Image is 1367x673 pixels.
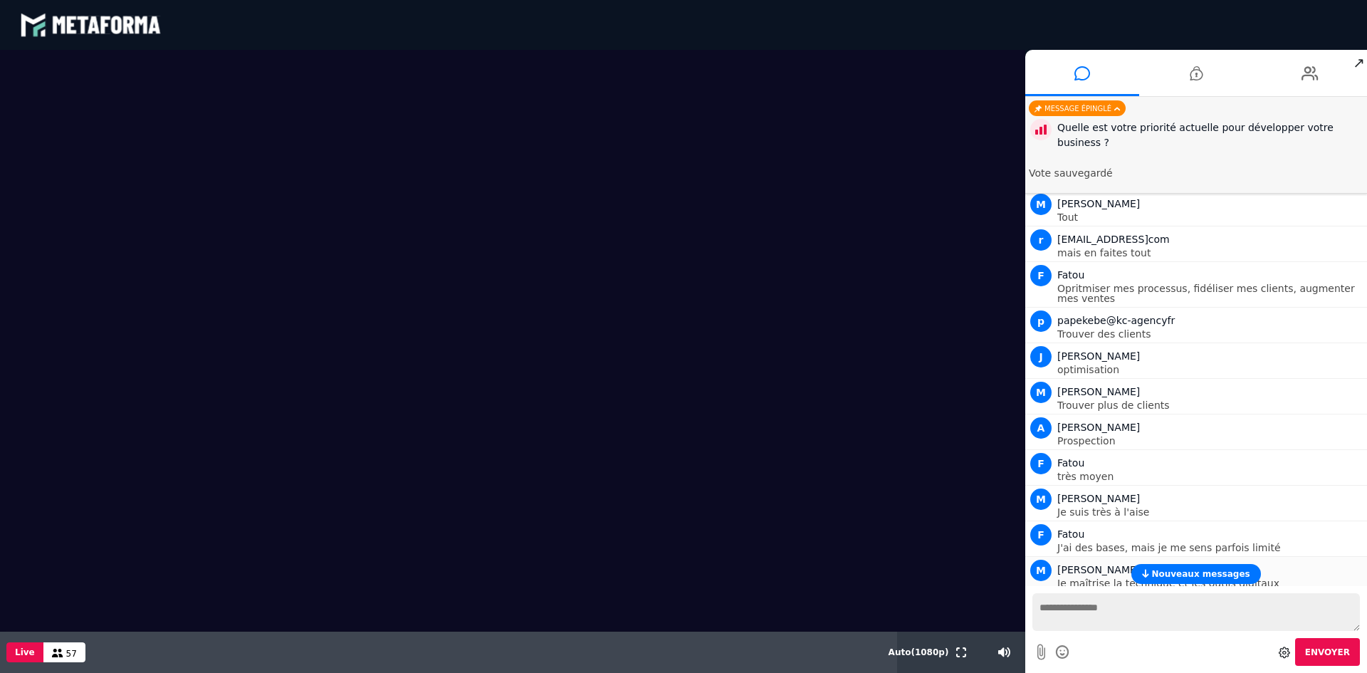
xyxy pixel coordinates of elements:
[1295,638,1360,666] button: Envoyer
[1057,493,1140,504] span: [PERSON_NAME]
[886,632,952,673] button: Auto(1080p)
[1057,507,1363,517] p: Je suis très à l'aise
[1351,50,1367,75] span: ↗
[1057,283,1363,303] p: Opritmiser mes processus, fidéliser mes clients, augmenter mes ventes
[66,649,77,659] span: 57
[1057,315,1175,326] span: papekebe@kc-agencyfr
[1030,489,1052,510] span: M
[1030,265,1052,286] span: F
[1030,311,1052,332] span: p
[1057,248,1363,258] p: mais en faites tout
[1131,564,1260,584] button: Nouveaux messages
[1057,528,1084,540] span: Fatou
[1057,436,1363,446] p: Prospection
[1057,386,1140,397] span: [PERSON_NAME]
[1057,471,1363,481] p: très moyen
[1057,234,1170,245] span: [EMAIL_ADDRESS]com
[1057,198,1140,209] span: [PERSON_NAME]
[1030,194,1052,215] span: M
[1057,120,1363,150] div: Quelle est votre priorité actuelle pour développer votre business ?
[1057,365,1363,375] p: optimisation
[1029,168,1363,178] p: Vote sauvegardé
[1030,417,1052,439] span: A
[1030,346,1052,367] span: J
[1057,212,1363,222] p: Tout
[1057,400,1363,410] p: Trouver plus de clients
[1057,350,1140,362] span: [PERSON_NAME]
[1057,457,1084,469] span: Fatou
[1151,569,1250,579] span: Nouveaux messages
[1030,229,1052,251] span: r
[1057,422,1140,433] span: [PERSON_NAME]
[1030,560,1052,581] span: M
[1057,543,1363,553] p: J'ai des bases, mais je me sens parfois limité
[1057,329,1363,339] p: Trouver des clients
[6,642,43,662] button: Live
[889,647,949,657] span: Auto ( 1080 p)
[1030,382,1052,403] span: M
[1305,647,1350,657] span: Envoyer
[1029,100,1126,116] div: Message épinglé
[1030,453,1052,474] span: F
[1057,269,1084,281] span: Fatou
[1030,524,1052,546] span: F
